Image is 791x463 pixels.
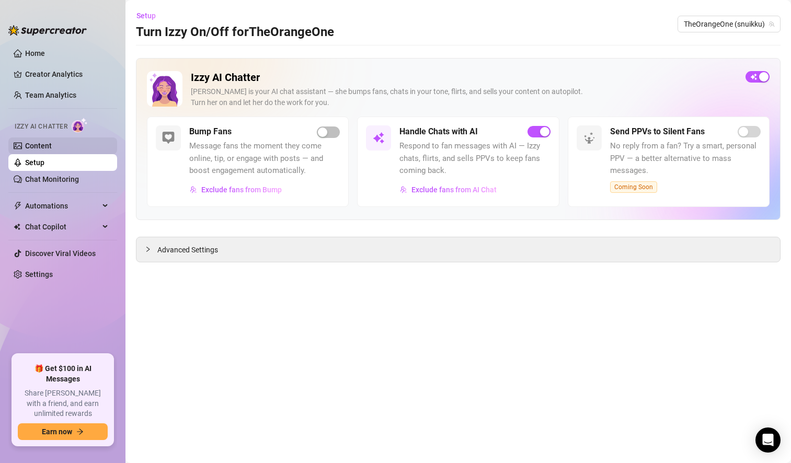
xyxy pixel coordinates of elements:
button: Earn nowarrow-right [18,423,108,440]
span: Share [PERSON_NAME] with a friend, and earn unlimited rewards [18,388,108,419]
span: Advanced Settings [157,244,218,256]
span: No reply from a fan? Try a smart, personal PPV — a better alternative to mass messages. [610,140,761,177]
button: Setup [136,7,164,24]
span: Automations [25,198,99,214]
div: Open Intercom Messenger [755,427,781,453]
span: Setup [136,11,156,20]
img: AI Chatter [72,118,88,133]
span: Message fans the moment they come online, tip, or engage with posts — and boost engagement automa... [189,140,340,177]
span: Izzy AI Chatter [15,122,67,132]
h3: Turn Izzy On/Off for TheOrangeOne [136,24,334,41]
span: Exclude fans from AI Chat [411,186,497,194]
a: Home [25,49,45,57]
div: collapsed [145,244,157,255]
a: Settings [25,270,53,279]
a: Creator Analytics [25,66,109,83]
span: thunderbolt [14,202,22,210]
img: svg%3e [400,186,407,193]
h5: Send PPVs to Silent Fans [610,125,705,138]
span: Respond to fan messages with AI — Izzy chats, flirts, and sells PPVs to keep fans coming back. [399,140,550,177]
span: team [769,21,775,27]
h5: Handle Chats with AI [399,125,478,138]
span: collapsed [145,246,151,252]
div: [PERSON_NAME] is your AI chat assistant — she bumps fans, chats in your tone, flirts, and sells y... [191,86,737,108]
img: svg%3e [372,132,385,144]
img: Chat Copilot [14,223,20,230]
span: arrow-right [76,428,84,435]
img: svg%3e [162,132,175,144]
span: Chat Copilot [25,218,99,235]
img: Izzy AI Chatter [147,71,182,107]
a: Discover Viral Videos [25,249,96,258]
span: Exclude fans from Bump [201,186,282,194]
span: Coming Soon [610,181,657,193]
img: svg%3e [583,132,595,144]
button: Exclude fans from Bump [189,181,282,198]
span: 🎁 Get $100 in AI Messages [18,364,108,384]
img: logo-BBDzfeDw.svg [8,25,87,36]
a: Chat Monitoring [25,175,79,183]
button: Exclude fans from AI Chat [399,181,497,198]
a: Team Analytics [25,91,76,99]
a: Setup [25,158,44,167]
h5: Bump Fans [189,125,232,138]
span: Earn now [42,427,72,436]
a: Content [25,142,52,150]
img: svg%3e [190,186,197,193]
h2: Izzy AI Chatter [191,71,737,84]
span: TheOrangeOne (snuikku) [684,16,774,32]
